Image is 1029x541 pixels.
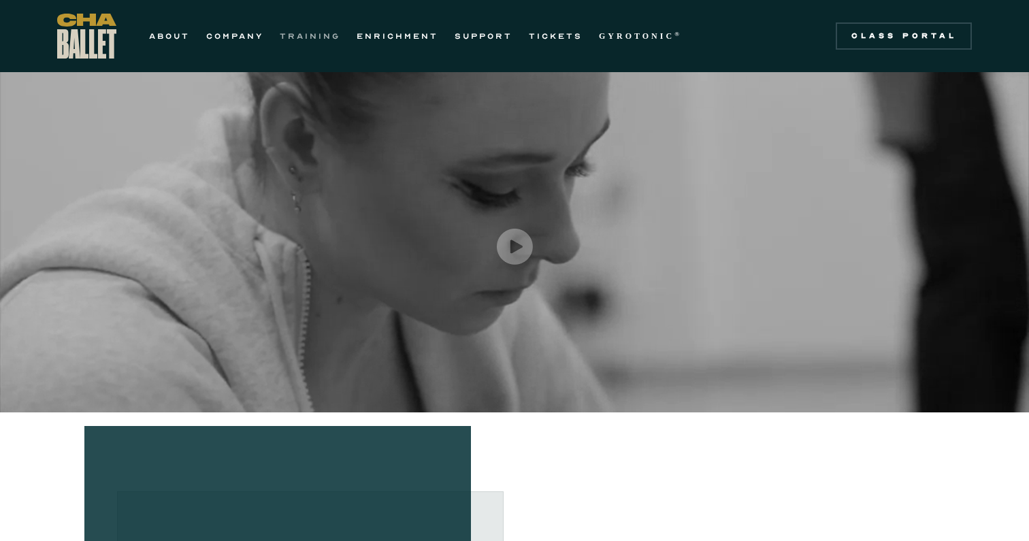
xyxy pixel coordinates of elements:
[599,28,682,44] a: GYROTONIC®
[206,28,263,44] a: COMPANY
[599,31,674,41] strong: GYROTONIC
[57,14,116,59] a: home
[149,28,190,44] a: ABOUT
[357,28,438,44] a: ENRICHMENT
[836,22,972,50] a: Class Portal
[455,28,512,44] a: SUPPORT
[280,28,340,44] a: TRAINING
[529,28,583,44] a: TICKETS
[844,31,964,42] div: Class Portal
[674,31,682,37] sup: ®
